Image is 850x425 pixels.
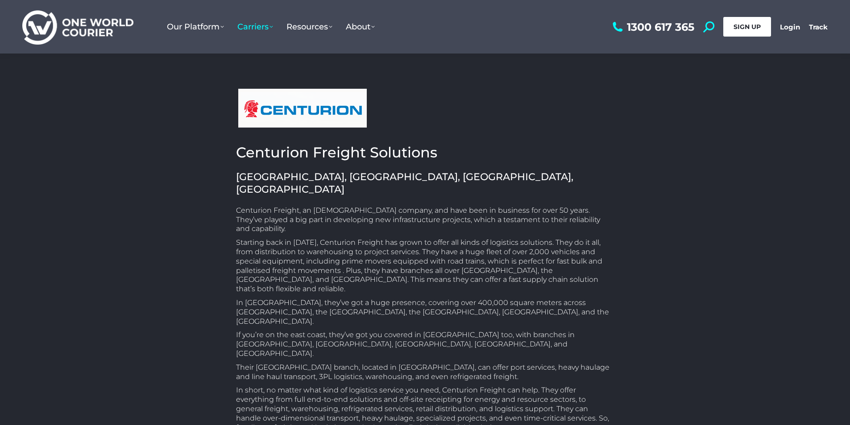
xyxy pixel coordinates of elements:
img: centurion freight transport logo [238,89,367,128]
span: Our Platform [167,22,224,32]
a: Resources [280,13,339,41]
p: Their [GEOGRAPHIC_DATA] branch, located in [GEOGRAPHIC_DATA], can offer port services, heavy haul... [236,363,614,382]
p: If you’re on the east coast, they’ve got you covered in [GEOGRAPHIC_DATA] too, with branches in [... [236,330,614,358]
a: Our Platform [160,13,231,41]
a: About [339,13,381,41]
span: About [346,22,375,32]
p: Centurion Freight, an [DEMOGRAPHIC_DATA] company, and have been in business for over 50 years. Th... [236,206,614,234]
a: Login [780,23,800,31]
span: SIGN UP [734,23,761,31]
span: Resources [286,22,332,32]
a: Track [809,23,828,31]
h2: [GEOGRAPHIC_DATA], [GEOGRAPHIC_DATA], [GEOGRAPHIC_DATA], [GEOGRAPHIC_DATA] [236,171,614,196]
a: SIGN UP [723,17,771,37]
a: Carriers [231,13,280,41]
span: Carriers [237,22,273,32]
p: Starting back in [DATE], Centurion Freight has grown to offer all kinds of logistics solutions. T... [236,238,614,294]
img: One World Courier [22,9,133,45]
h2: Centurion Freight Solutions [236,143,614,162]
p: In [GEOGRAPHIC_DATA], they’ve got a huge presence, covering over 400,000 square meters across [GE... [236,298,614,326]
a: 1300 617 365 [610,21,694,33]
